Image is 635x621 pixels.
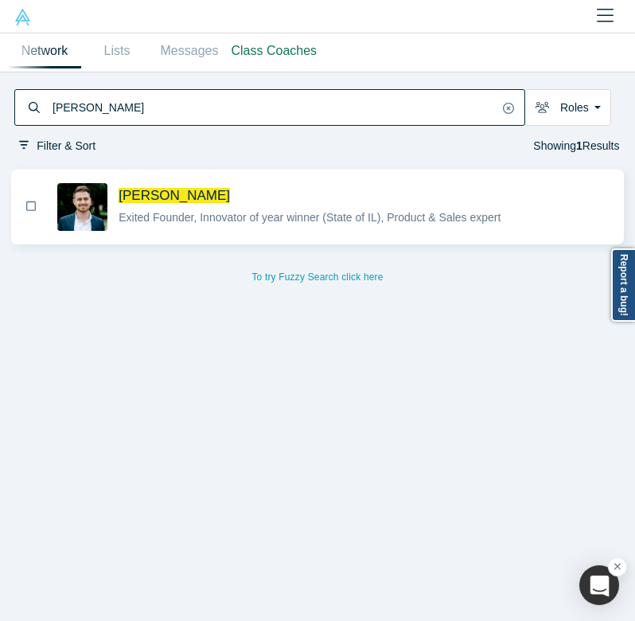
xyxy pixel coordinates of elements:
[37,139,95,152] span: Filter & Sort
[14,137,101,155] button: Filter & Sort
[524,89,611,126] button: Roles
[611,248,635,322] a: Report a bug!
[11,170,624,244] button: BookmarkJosh Furstoss's Profile Image[PERSON_NAME]Exited Founder, Innovator of year winner (State...
[119,188,230,203] span: [PERSON_NAME]
[81,33,154,68] a: Lists
[14,9,31,25] img: Alchemist Vault Logo
[16,170,619,243] button: Bookmark[PERSON_NAME]Exited Founder, Innovator of year winner (State of IL), Product & Sales expert
[533,139,619,152] span: Showing Results
[9,33,81,68] a: Network
[119,211,501,224] span: Exited Founder, Innovator of year winner (State of IL), Product & Sales expert
[51,92,498,123] input: Search by name, title, company, summary, expertise, investment criteria or topics of focus
[21,197,41,216] button: Bookmark
[57,183,107,231] img: Josh Furstoss's Profile Image
[226,33,323,68] a: Class Coaches
[576,139,582,152] strong: 1
[154,33,226,68] a: Messages
[240,267,394,287] button: To try Fuzzy Search click here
